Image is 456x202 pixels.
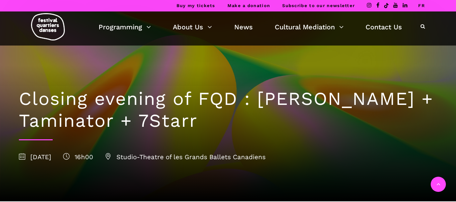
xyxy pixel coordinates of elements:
a: Subscribe to our newsletter [282,3,355,8]
img: logo-fqd-med [31,13,65,40]
a: FR [418,3,425,8]
a: Programming [99,21,151,33]
a: Contact Us [366,21,402,33]
span: Studio-Theatre of les Grands Ballets Canadiens [105,153,266,161]
a: News [234,21,253,33]
a: Cultural Mediation [275,21,344,33]
a: About Us [173,21,212,33]
span: 16h00 [63,153,93,161]
h1: Closing evening of FQD : [PERSON_NAME] + Taminator + 7Starr [19,88,437,132]
span: [DATE] [19,153,51,161]
a: Make a donation [227,3,270,8]
a: Buy my tickets [177,3,215,8]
